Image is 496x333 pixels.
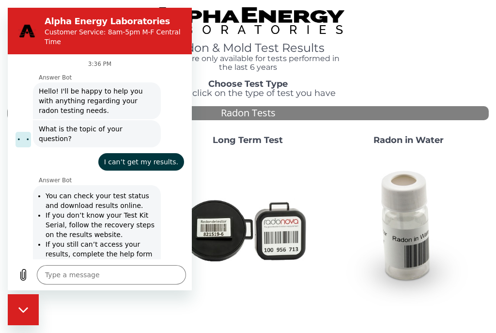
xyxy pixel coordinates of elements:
[208,79,288,89] strong: Choose Test Type
[38,203,147,232] li: If you don’t know your Test Kit Serial, follow the recovery steps on the results website.
[38,232,147,270] li: If you still can’t access your results, complete the help form for assistance from our customer s...
[152,42,344,54] h1: Radon & Mold Test Results
[152,7,344,34] img: TightCrop.jpg
[161,88,336,98] span: Please click on the type of test you have
[27,75,151,111] span: Hello! I'll be happy to help you with anything regarding your radon testing needs.
[171,153,324,306] img: Radtrak2vsRadtrak3.jpg
[6,257,25,277] button: Upload file
[37,8,174,19] h2: Alpha Energy Laboratories
[8,8,192,290] iframe: Messaging window
[37,19,174,39] p: Customer Service: 8am-5pm M-F Central Time
[31,66,184,74] p: Answer Bot
[27,112,151,140] span: What is the topic of your question?
[93,145,174,163] span: I can’t get my results.
[213,135,283,145] strong: Long Term Test
[373,135,444,145] strong: Radon in Water
[8,294,39,325] iframe: Button to launch messaging window, conversation in progress
[80,52,104,60] p: 3:36 PM
[152,54,344,71] h4: Results are only available for tests performed in the last 6 years
[332,153,485,306] img: RadoninWater.jpg
[7,106,489,120] div: Radon Tests
[38,183,147,203] li: You can check your test status and download results online.
[31,169,184,176] p: Answer Bot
